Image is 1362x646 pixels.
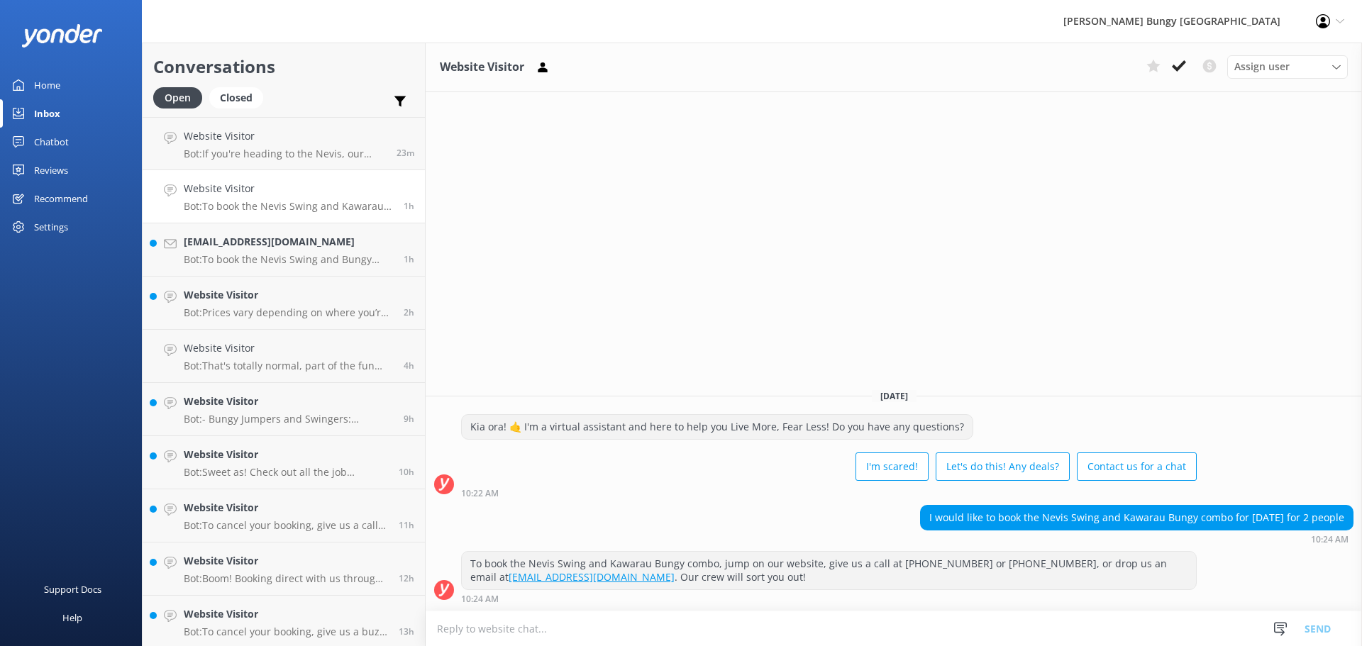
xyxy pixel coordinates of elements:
button: Let's do this! Any deals? [936,452,1070,481]
h4: Website Visitor [184,500,388,516]
p: Bot: To book the Nevis Swing and Kawarau Bungy combo, jump on our website, give us a call at [PHO... [184,200,393,213]
p: Bot: To cancel your booking, give us a call at [PHONE_NUMBER] or [PHONE_NUMBER], or shoot an emai... [184,519,388,532]
div: Settings [34,213,68,241]
p: Bot: Boom! Booking direct with us through our website always scores you the best prices. Check ou... [184,572,388,585]
div: Home [34,71,60,99]
a: [EMAIL_ADDRESS][DOMAIN_NAME] [509,570,675,584]
h4: Website Visitor [184,606,388,622]
span: Sep 25 2025 10:20pm (UTC +12:00) Pacific/Auckland [399,625,414,637]
span: [DATE] [872,390,917,402]
p: Bot: - Bungy Jumpers and Swingers: Minimum age is [DEMOGRAPHIC_DATA] years old and 35kgs. - Nevis... [184,413,393,425]
span: Sep 25 2025 10:39pm (UTC +12:00) Pacific/Auckland [399,572,414,584]
span: Sep 26 2025 08:45am (UTC +12:00) Pacific/Auckland [404,306,414,318]
h4: Website Visitor [184,340,393,356]
span: Sep 26 2025 06:40am (UTC +12:00) Pacific/Auckland [404,360,414,372]
h3: Website Visitor [440,58,524,77]
span: Sep 26 2025 09:38am (UTC +12:00) Pacific/Auckland [404,253,414,265]
h4: Website Visitor [184,553,388,569]
div: Sep 26 2025 10:24am (UTC +12:00) Pacific/Auckland [461,594,1197,603]
div: Sep 26 2025 10:24am (UTC +12:00) Pacific/Auckland [920,534,1353,544]
strong: 10:22 AM [461,489,499,498]
button: Contact us for a chat [1077,452,1197,481]
div: Reviews [34,156,68,184]
div: Kia ora! 🤙 I'm a virtual assistant and here to help you Live More, Fear Less! Do you have any que... [462,415,973,439]
div: Support Docs [44,575,101,603]
div: Chatbot [34,128,69,156]
p: Bot: That's totally normal, part of the fun and what leads to feeling accomplished post activity.... [184,360,393,372]
a: Website VisitorBot:If you're heading to the Nevis, our transport is compulsory. You can drive to ... [143,117,425,170]
div: Recommend [34,184,88,213]
div: Assign User [1227,55,1348,78]
div: Sep 26 2025 10:22am (UTC +12:00) Pacific/Auckland [461,488,1197,498]
p: Bot: To cancel your booking, give us a buzz at 0800 286 4958 or [PHONE_NUMBER], or fire off an em... [184,625,388,638]
a: Website VisitorBot:Boom! Booking direct with us through our website always scores you the best pr... [143,542,425,596]
span: Sep 26 2025 12:15am (UTC +12:00) Pacific/Auckland [399,519,414,531]
p: Bot: If you're heading to the Nevis, our transport is compulsory. You can drive to the [GEOGRAPHI... [184,147,386,160]
span: Sep 26 2025 10:24am (UTC +12:00) Pacific/Auckland [404,200,414,212]
button: I'm scared! [856,452,929,481]
div: Help [62,603,82,632]
p: Bot: Prices vary depending on where you’re leaping from and the thrill you choose. For the latest... [184,306,393,319]
a: Website VisitorBot:- Bungy Jumpers and Swingers: Minimum age is [DEMOGRAPHIC_DATA] years old and ... [143,383,425,436]
h4: Website Visitor [184,287,393,303]
a: Website VisitorBot:To book the Nevis Swing and Kawarau Bungy combo, jump on our website, give us ... [143,170,425,223]
a: [EMAIL_ADDRESS][DOMAIN_NAME]Bot:To book the Nevis Swing and Bungy combo, please visit our website... [143,223,425,277]
h4: [EMAIL_ADDRESS][DOMAIN_NAME] [184,234,393,250]
span: Assign user [1234,59,1290,74]
h4: Website Visitor [184,447,388,462]
a: Website VisitorBot:To cancel your booking, give us a call at [PHONE_NUMBER] or [PHONE_NUMBER], or... [143,489,425,542]
h2: Conversations [153,53,414,80]
div: To book the Nevis Swing and Kawarau Bungy combo, jump on our website, give us a call at [PHONE_NU... [462,552,1196,589]
div: Inbox [34,99,60,128]
span: Sep 26 2025 01:13am (UTC +12:00) Pacific/Auckland [399,466,414,478]
span: Sep 26 2025 01:58am (UTC +12:00) Pacific/Auckland [404,413,414,425]
a: Closed [209,89,270,105]
div: Closed [209,87,263,108]
a: Website VisitorBot:Prices vary depending on where you’re leaping from and the thrill you choose. ... [143,277,425,330]
p: Bot: Sweet as! Check out all the job openings and info about working with us at [URL][DOMAIN_NAME... [184,466,388,479]
div: I would like to book the Nevis Swing and Kawarau Bungy combo for [DATE] for 2 people [921,506,1353,530]
p: Bot: To book the Nevis Swing and Bungy combo, please visit our website or contact us by calling [... [184,253,393,266]
h4: Website Visitor [184,128,386,144]
a: Open [153,89,209,105]
strong: 10:24 AM [1311,535,1349,544]
h4: Website Visitor [184,394,393,409]
a: Website VisitorBot:Sweet as! Check out all the job openings and info about working with us at [UR... [143,436,425,489]
h4: Website Visitor [184,181,393,196]
a: Website VisitorBot:That's totally normal, part of the fun and what leads to feeling accomplished ... [143,330,425,383]
strong: 10:24 AM [461,595,499,603]
img: yonder-white-logo.png [21,24,103,48]
div: Open [153,87,202,108]
span: Sep 26 2025 11:10am (UTC +12:00) Pacific/Auckland [397,147,414,159]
